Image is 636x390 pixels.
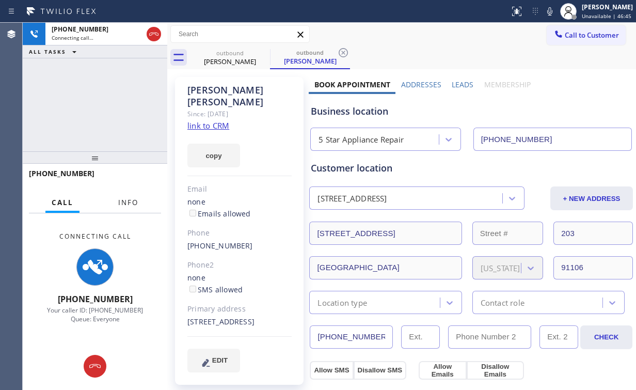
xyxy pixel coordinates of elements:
div: Since: [DATE] [187,108,292,120]
div: [PERSON_NAME] [582,3,633,11]
button: Info [112,193,145,213]
button: Allow Emails [419,361,467,380]
a: link to CRM [187,120,229,131]
div: Business location [311,104,631,118]
span: Call to Customer [565,30,619,40]
input: Phone Number [310,325,393,349]
button: Call [45,193,79,213]
div: [PERSON_NAME] [PERSON_NAME] [187,84,292,108]
span: Your caller ID: [PHONE_NUMBER] Queue: Everyone [47,306,143,323]
div: [STREET_ADDRESS] [317,193,387,205]
div: none [187,272,292,296]
button: Mute [543,4,557,19]
div: outbound [271,49,349,56]
div: Phone2 [187,259,292,271]
div: outbound [191,49,269,57]
input: Search [171,26,309,42]
div: [PERSON_NAME] [191,57,269,66]
button: CHECK [580,325,632,349]
button: ALL TASKS [23,45,87,58]
button: Disallow SMS [354,361,407,380]
span: Unavailable | 46:45 [582,12,631,20]
label: Emails allowed [187,209,251,219]
button: Allow SMS [310,361,353,380]
div: [PERSON_NAME] [271,56,349,66]
div: [STREET_ADDRESS] [187,316,292,328]
div: Email [187,183,292,195]
input: Emails allowed [189,210,196,216]
button: Hang up [84,355,106,378]
button: Call to Customer [547,25,626,45]
label: SMS allowed [187,285,243,294]
div: none [187,196,292,220]
span: Info [118,198,138,207]
input: SMS allowed [189,286,196,292]
a: [PHONE_NUMBER] [187,241,253,251]
div: Primary address [187,303,292,315]
button: Hang up [147,27,161,41]
span: ALL TASKS [29,48,66,55]
span: EDIT [212,356,228,364]
input: Phone Number 2 [448,325,531,349]
span: [PHONE_NUMBER] [52,25,108,34]
div: 5 Star Appliance Repair [319,134,404,146]
input: Address [309,222,462,245]
button: EDIT [187,349,240,372]
div: Phone [187,227,292,239]
div: Christy Bradley [191,46,269,69]
div: Customer location [311,161,631,175]
input: Ext. [401,325,440,349]
input: Apt. # [553,222,633,245]
span: Connecting call… [52,34,93,41]
span: [PHONE_NUMBER] [29,168,94,178]
input: ZIP [553,256,633,279]
span: Connecting Call [59,232,131,241]
label: Membership [484,80,531,89]
span: Call [52,198,73,207]
button: + NEW ADDRESS [550,186,633,210]
input: Phone Number [473,128,632,151]
input: City [309,256,462,279]
input: Ext. 2 [539,325,578,349]
div: Christy Bradley [271,46,349,68]
input: Street # [472,222,544,245]
label: Leads [452,80,473,89]
button: Disallow Emails [467,361,524,380]
div: Contact role [481,297,524,308]
div: Location type [317,297,367,308]
button: copy [187,144,240,167]
label: Addresses [401,80,441,89]
label: Book Appointment [314,80,390,89]
span: [PHONE_NUMBER] [58,293,133,305]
